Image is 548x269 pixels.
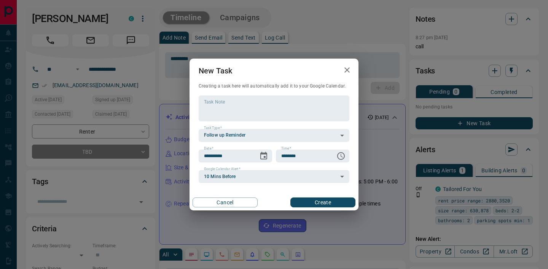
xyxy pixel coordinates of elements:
label: Task Type [204,126,222,131]
div: Follow up Reminder [199,129,349,142]
label: Date [204,146,213,151]
button: Choose date, selected date is Oct 16, 2025 [256,148,271,164]
p: Creating a task here will automatically add it to your Google Calendar. [199,83,349,89]
button: Create [290,197,355,207]
label: Time [281,146,291,151]
button: Choose time, selected time is 11:00 AM [333,148,349,164]
h2: New Task [190,59,241,83]
label: Google Calendar Alert [204,167,241,172]
button: Cancel [193,197,258,207]
div: 10 Mins Before [199,170,349,183]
